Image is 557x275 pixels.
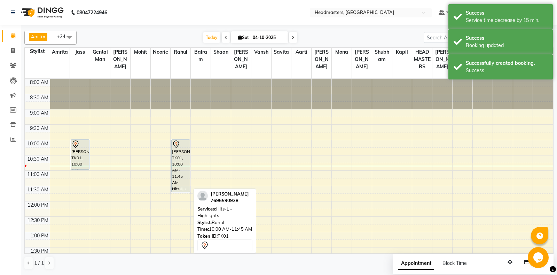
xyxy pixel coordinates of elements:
[392,48,412,56] span: Kapil
[466,67,548,74] div: Success
[172,140,189,192] div: [PERSON_NAME], TK01, 10:00 AM-11:45 AM, Hlts-L - Highlights
[197,206,216,212] span: Services:
[466,35,548,42] div: Success
[372,48,392,64] span: Shubham
[26,155,50,163] div: 10:30 AM
[70,48,90,56] span: Jass
[332,48,352,56] span: Mona
[528,247,550,268] iframe: chat widget
[29,94,50,101] div: 8:30 AM
[26,186,50,193] div: 11:30 AM
[26,140,50,147] div: 10:00 AM
[466,17,548,24] div: Service time decrease by 15 min.
[50,48,70,56] span: Amrita
[26,217,50,224] div: 12:30 PM
[18,3,65,22] img: logo
[26,201,50,209] div: 12:00 PM
[171,48,190,56] span: Rahul
[197,219,252,226] div: Rahul
[251,48,271,56] span: Vansh
[236,35,251,40] span: Sat
[57,33,71,39] span: +24
[197,233,252,240] div: TK01
[211,191,249,197] span: [PERSON_NAME]
[432,48,452,71] span: [PERSON_NAME]
[191,48,211,64] span: Balram
[466,60,548,67] div: Successfully created booking.
[412,48,432,71] span: HEADMASTERS
[42,34,45,39] a: x
[197,220,212,225] span: Stylist:
[197,191,208,201] img: profile
[29,125,50,132] div: 9:30 AM
[466,9,548,17] div: Success
[31,34,42,39] span: Aarti
[197,233,218,239] span: Token ID:
[26,171,50,178] div: 11:00 AM
[251,32,285,43] input: 2025-10-04
[151,48,171,56] span: Noorie
[197,226,209,232] span: Time:
[71,140,89,169] div: [PERSON_NAME], TK01, 10:00 AM-11:00 AM, HCG - Hair Cut by Senior Hair Stylist
[29,247,50,255] div: 1:30 PM
[231,48,251,71] span: [PERSON_NAME]
[352,48,372,71] span: [PERSON_NAME]
[90,48,110,64] span: Gental Man
[203,32,220,43] span: Today
[211,197,249,204] div: 7696590928
[29,79,50,86] div: 8:00 AM
[34,259,44,267] span: 1 / 1
[466,42,548,49] div: Booking updated
[442,260,467,266] span: Block Time
[77,3,107,22] b: 08047224946
[29,232,50,239] div: 1:00 PM
[424,32,485,43] input: Search Appointment
[398,257,434,270] span: Appointment
[197,226,252,233] div: 10:00 AM-11:45 AM
[211,48,231,56] span: Shaan
[29,109,50,117] div: 9:00 AM
[272,48,291,56] span: Savita
[25,48,50,55] div: Stylist
[291,48,311,56] span: Aarti
[131,48,150,56] span: Mohit
[110,48,130,71] span: [PERSON_NAME]
[312,48,331,71] span: [PERSON_NAME]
